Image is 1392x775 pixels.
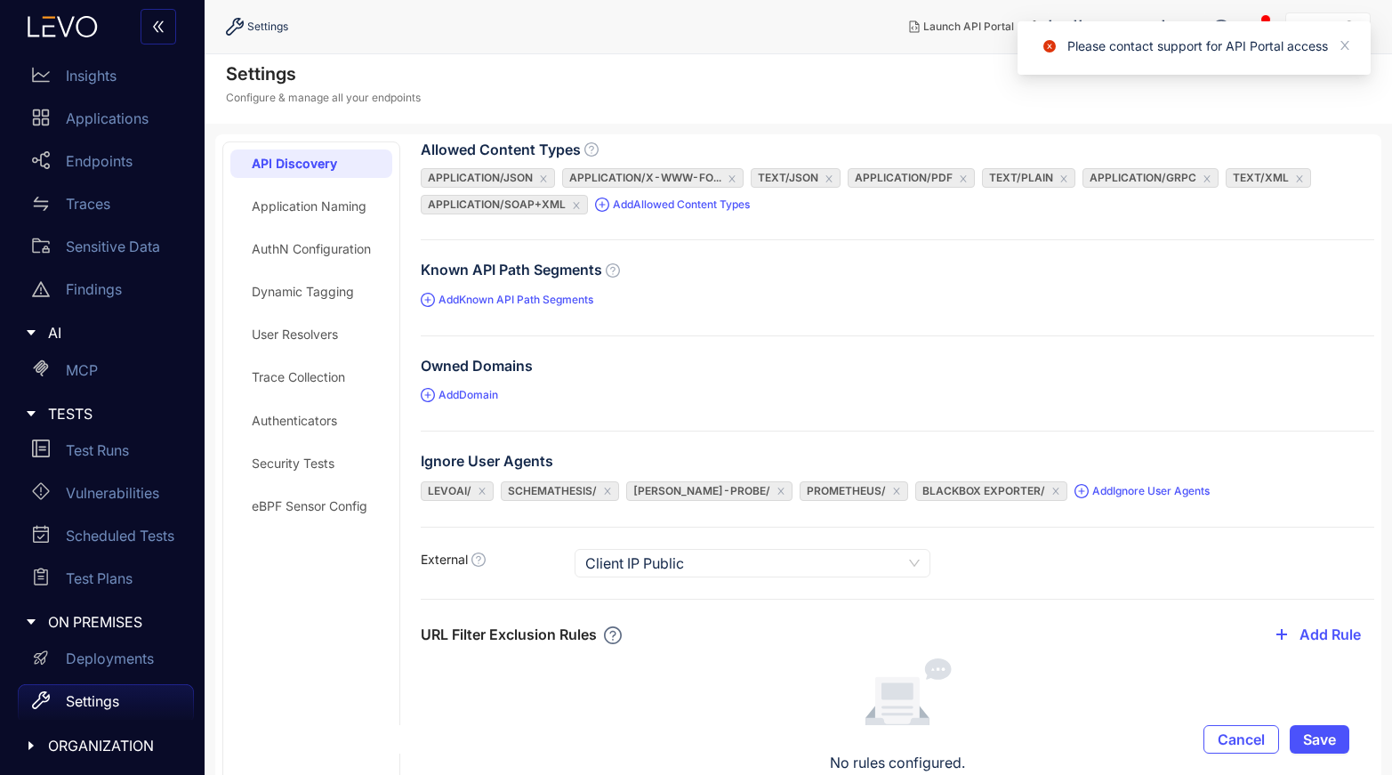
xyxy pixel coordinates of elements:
span: Add Domain [421,386,498,404]
span: plus-circle [1074,484,1089,498]
div: TESTS [11,395,194,432]
a: Settings [18,684,194,727]
span: Add Ignore User Agents [1074,482,1210,500]
span: Blackbox Exporter/ [922,484,1045,497]
p: Settings [66,693,119,709]
h4: Settings [226,63,421,85]
p: Test Plans [66,570,133,586]
span: caret-right [25,739,37,752]
a: Deployments [18,642,194,684]
p: Sensitive Data [66,238,160,254]
span: ON PREMISES [48,614,180,630]
span: levoai/ [428,484,471,497]
span: close [539,174,548,183]
span: application/x-www-fo... [569,171,721,184]
a: Findings [18,271,194,314]
span: Prometheus/ [807,484,886,497]
span: https://levosatellite.lab.five9infosec.com [1048,12,1191,41]
div: ON PREMISES [11,603,194,641]
div: User Resolvers [252,327,338,342]
span: Cancel [1218,731,1265,747]
div: Trace Collection [252,370,345,384]
span: question-circle [584,142,599,157]
span: caret-right [25,327,37,339]
span: Save [1303,731,1336,747]
span: close [1339,39,1351,52]
a: Scheduled Tests [18,518,194,561]
span: close [825,174,833,183]
div: AI [11,314,194,351]
p: Test Runs [66,442,129,458]
span: TESTS [48,406,180,422]
span: plus-circle [421,388,435,402]
div: API Discovery [252,157,337,171]
label: Allowed Content Types [421,141,599,157]
a: Test Runs [18,432,194,475]
p: Insights [66,68,117,84]
div: Application Naming [252,199,366,214]
button: plusAdd Rule [1251,621,1374,650]
button: Save [1290,725,1349,754]
span: plus [1275,627,1289,643]
div: Authenticators [252,414,337,428]
span: close [1295,174,1304,183]
span: close [892,487,901,496]
span: close [728,174,736,183]
a: Test Plans [18,561,194,603]
p: MCP [66,362,98,378]
span: application/grpc [1090,171,1196,184]
div: Please contact support for API Portal access [1067,36,1349,57]
span: Client IP Public [585,550,920,577]
span: application/json [428,171,533,184]
span: question-circle [471,553,486,567]
div: No rules configured. [428,755,1367,771]
span: double-left [151,20,165,36]
button: Cancel [1203,725,1279,754]
span: warning [32,280,50,298]
span: Add Allowed Content Types [595,196,750,214]
span: Add Rule [1299,626,1361,642]
div: Security Tests [252,456,334,471]
span: application/pdf [855,171,953,184]
p: Endpoints [66,153,133,169]
p: Configure & manage all your endpoints [226,92,421,104]
span: close [572,201,581,210]
span: close [959,174,968,183]
a: Applications [18,101,194,143]
span: plus-circle [421,293,435,307]
span: close [1059,174,1068,183]
div: AuthN Configuration [252,242,371,256]
p: Findings [66,281,122,297]
span: text/json [758,171,818,184]
p: Traces [66,196,110,212]
label: Known API Path Segments [421,262,620,278]
a: Vulnerabilities [18,475,194,518]
a: Sensitive Data [18,229,194,271]
label: Owned Domains [421,358,533,374]
span: Launch API Portal [923,20,1014,33]
span: schemathesis/ [508,484,597,497]
span: close [1203,174,1211,183]
button: double-left [141,9,176,44]
span: AI [48,325,180,341]
span: question-circle [606,263,620,278]
a: Traces [18,186,194,229]
a: MCP [18,352,194,395]
p: Applications [66,110,149,126]
label: Ignore User Agents [421,453,553,469]
span: close [478,487,487,496]
div: URL Filter Exclusion Rules [421,626,622,644]
div: ORGANIZATION [11,727,194,764]
a: Insights [18,58,194,101]
span: ORGANIZATION [48,738,180,754]
span: close [603,487,612,496]
span: [PERSON_NAME]-probe/ [633,484,770,497]
span: caret-right [25,616,37,628]
a: Endpoints [18,143,194,186]
span: close [776,487,785,496]
span: plus-circle [595,198,609,212]
button: Launch API Portal [895,12,1028,41]
span: Settings [247,20,288,33]
p: Vulnerabilities [66,485,159,501]
span: text/plain [989,171,1053,184]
